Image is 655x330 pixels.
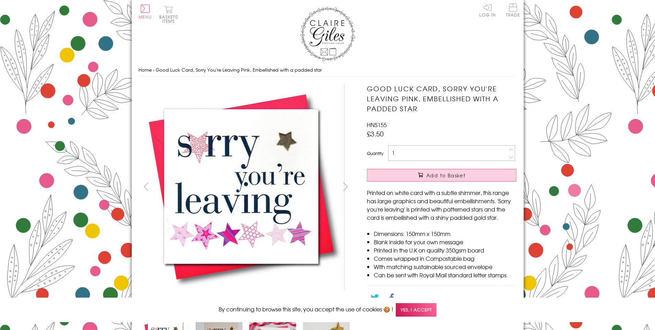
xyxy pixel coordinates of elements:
span: › [153,66,154,73]
li: Printed in the U.K on quality 350gsm board [374,246,516,254]
li: With matching sustainable sourced envelope [374,262,516,271]
span: HNS155 [367,121,387,129]
span: £3.50 [367,129,384,138]
p: Printed on white card with a subtle shimmer, this range has large graphics and beautiful embellis... [367,188,516,221]
img: Claire Giles Greetings Cards [300,7,355,61]
span: Good Luck Card, Sorry You're Leaving Pink, Embellished with a padded star [156,66,322,73]
button: Add to Basket [367,169,516,182]
img: Good Luck Card, Sorry You're Leaving Pink, Embellished with a padded star [353,84,559,290]
a: Trade [506,3,520,18]
nav: breadcrumbs [139,63,517,77]
span: 0 items [162,14,178,24]
li: Can be sent with Royal Mail standard letter stamps [374,271,516,279]
h1: Good Luck Card, Sorry You're Leaving Pink, Embellished with a padded star [367,84,516,113]
a: Log In [479,3,496,17]
li: Comes wrapped in Compostable bag [374,254,516,262]
li: Dimensions: 150mm x 150mm [374,229,516,238]
span: Menu [139,14,152,20]
button: Menu [139,4,152,19]
span: Yes, I accept [396,303,436,317]
button: Basket0 items [159,6,178,23]
label: Quantity [367,150,383,156]
a: Home [139,66,152,73]
button: next [338,179,353,194]
span: Add to Basket [426,172,466,179]
button: prev [139,179,154,194]
span: Trade [506,3,520,17]
li: Blank inside for your own message [374,238,516,246]
img: Good Luck Card, Sorry You're Leaving Pink, Embellished with a padded star [138,84,345,290]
